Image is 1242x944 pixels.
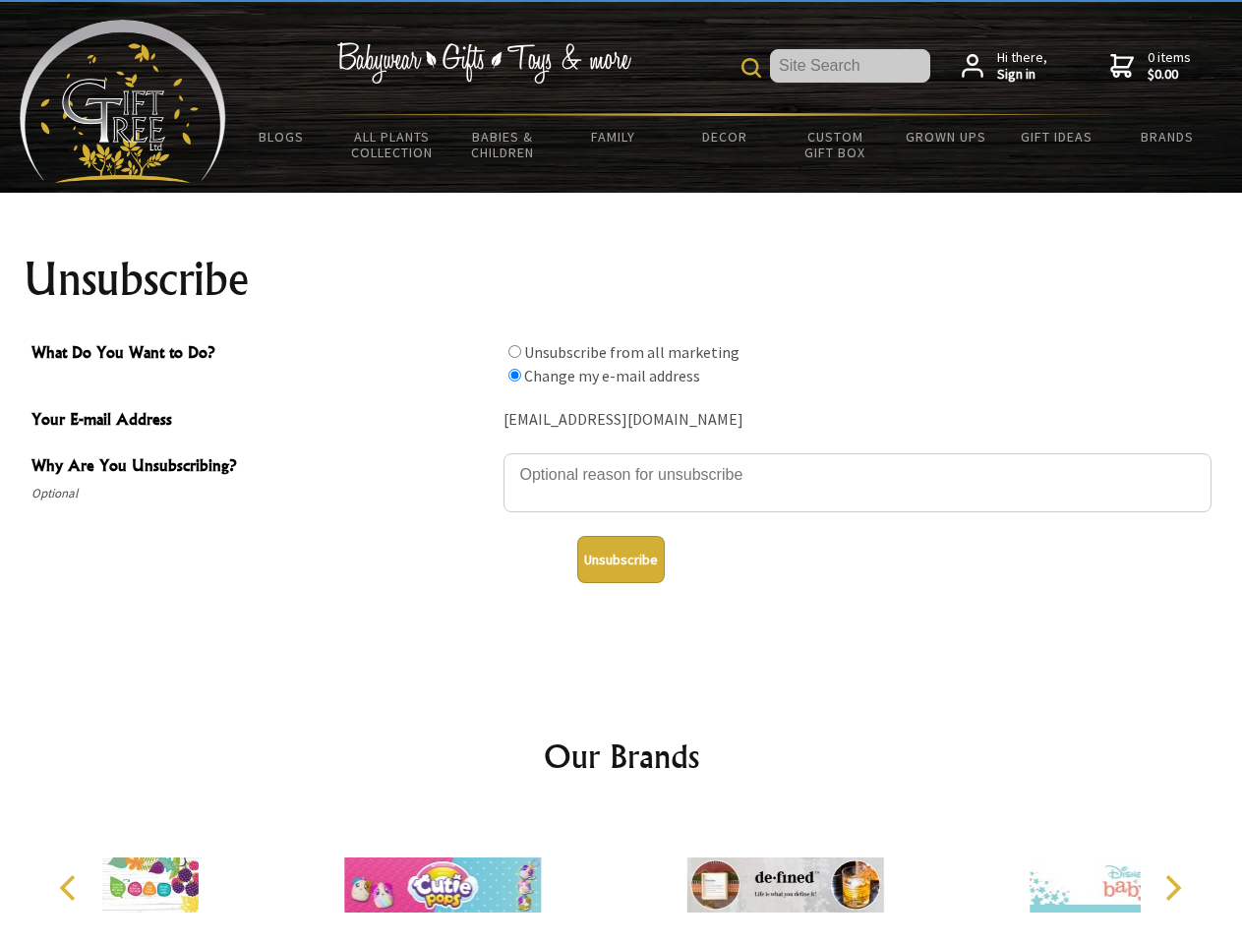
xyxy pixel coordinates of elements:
input: What Do You Want to Do? [508,345,521,358]
a: Gift Ideas [1001,116,1112,157]
img: Babyware - Gifts - Toys and more... [20,20,226,183]
h2: Our Brands [39,733,1204,780]
strong: $0.00 [1148,66,1191,84]
label: Unsubscribe from all marketing [524,342,739,362]
a: Hi there,Sign in [962,49,1047,84]
button: Previous [49,866,92,910]
span: Your E-mail Address [31,407,494,436]
a: BLOGS [226,116,337,157]
a: Brands [1112,116,1223,157]
h1: Unsubscribe [24,256,1219,303]
a: Babies & Children [447,116,559,173]
span: What Do You Want to Do? [31,340,494,369]
img: Babywear - Gifts - Toys & more [336,42,631,84]
div: [EMAIL_ADDRESS][DOMAIN_NAME] [503,405,1212,436]
a: 0 items$0.00 [1110,49,1191,84]
input: Site Search [770,49,930,83]
a: All Plants Collection [337,116,448,173]
span: 0 items [1148,48,1191,84]
button: Unsubscribe [577,536,665,583]
label: Change my e-mail address [524,366,700,385]
strong: Sign in [997,66,1047,84]
textarea: Why Are You Unsubscribing? [503,453,1212,512]
a: Family [559,116,670,157]
button: Next [1151,866,1194,910]
img: product search [741,58,761,78]
span: Optional [31,482,494,505]
a: Grown Ups [890,116,1001,157]
a: Custom Gift Box [780,116,891,173]
span: Why Are You Unsubscribing? [31,453,494,482]
input: What Do You Want to Do? [508,369,521,382]
span: Hi there, [997,49,1047,84]
a: Decor [669,116,780,157]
